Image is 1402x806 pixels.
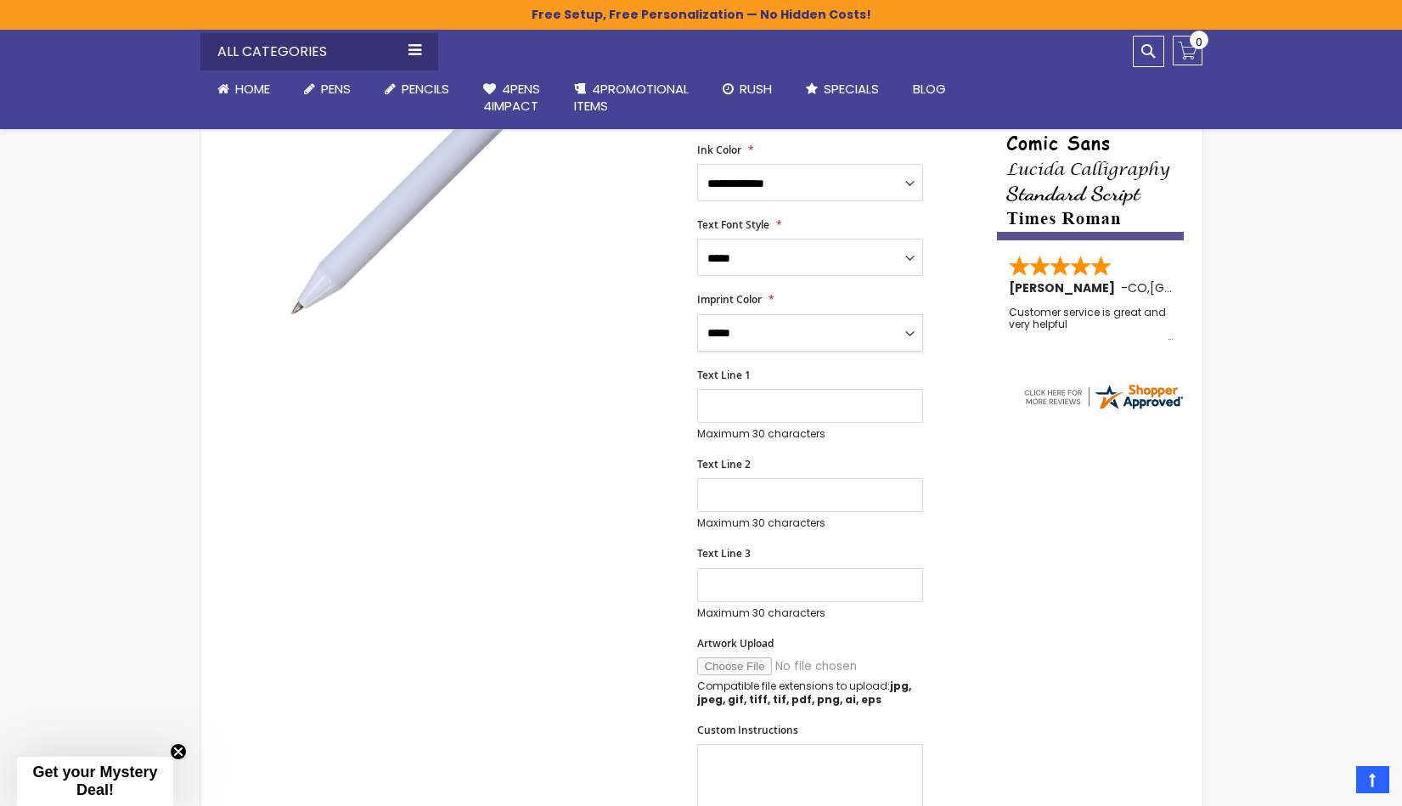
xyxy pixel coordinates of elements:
span: 4PROMOTIONAL ITEMS [574,80,689,115]
a: 4Pens4impact [466,70,557,126]
span: Ink Color [697,143,741,157]
span: Text Font Style [697,217,769,232]
a: 4PROMOTIONALITEMS [557,70,706,126]
span: [GEOGRAPHIC_DATA] [1150,279,1275,296]
span: Pencils [402,80,449,98]
a: Pens [287,70,368,108]
span: Home [235,80,270,98]
div: Customer service is great and very helpful [1009,307,1174,343]
a: Rush [706,70,789,108]
span: Text Line 1 [697,368,751,382]
p: Compatible file extensions to upload: [697,679,923,707]
a: Specials [789,70,896,108]
img: font-personalization-examples [997,76,1184,240]
span: 0 [1196,34,1202,50]
button: Close teaser [170,743,187,760]
span: Specials [824,80,879,98]
p: Maximum 30 characters [697,516,923,530]
strong: jpg, jpeg, gif, tiff, tif, pdf, png, ai, eps [697,679,911,707]
iframe: Google Customer Reviews [1262,760,1402,806]
span: CO [1128,279,1147,296]
a: 0 [1173,36,1202,65]
span: Get your Mystery Deal! [32,764,157,798]
span: Text Line 3 [697,546,751,561]
span: Pens [321,80,351,98]
a: Home [200,70,287,108]
span: [PERSON_NAME] [1009,279,1121,296]
span: - , [1121,279,1275,296]
div: Get your Mystery Deal!Close teaser [17,757,173,806]
a: 4pens.com certificate URL [1022,401,1185,415]
a: Pencils [368,70,466,108]
p: Maximum 30 characters [697,606,923,620]
span: Imprint Color [697,292,762,307]
span: Rush [740,80,772,98]
span: Artwork Upload [697,636,774,651]
a: Blog [896,70,963,108]
img: 4pens.com widget logo [1022,381,1185,412]
p: Maximum 30 characters [697,427,923,441]
span: Text Line 2 [697,457,751,471]
div: All Categories [200,33,438,70]
span: Blog [913,80,946,98]
span: 4Pens 4impact [483,80,540,115]
span: Custom Instructions [697,723,798,737]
